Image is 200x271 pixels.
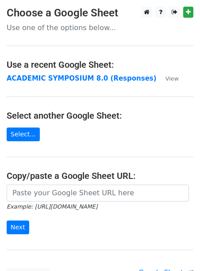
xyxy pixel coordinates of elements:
[7,221,29,234] input: Next
[7,110,193,121] h4: Select another Google Sheet:
[7,128,40,141] a: Select...
[7,23,193,32] p: Use one of the options below...
[7,185,189,201] input: Paste your Google Sheet URL here
[7,59,193,70] h4: Use a recent Google Sheet:
[7,203,97,210] small: Example: [URL][DOMAIN_NAME]
[7,74,157,82] a: ACADEMIC SYMPOSIUM 8.0 (Responses)
[165,75,179,82] small: View
[157,74,179,82] a: View
[7,7,193,19] h3: Choose a Google Sheet
[7,170,193,181] h4: Copy/paste a Google Sheet URL:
